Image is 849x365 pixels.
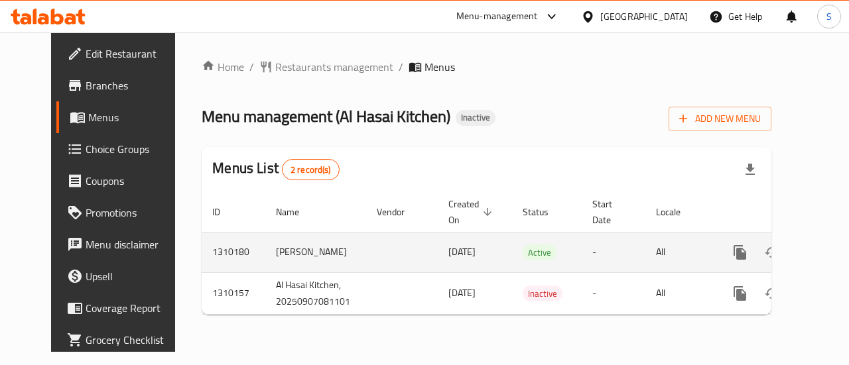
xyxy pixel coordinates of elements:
[523,204,566,220] span: Status
[86,46,182,62] span: Edit Restaurant
[523,286,562,301] span: Inactive
[523,286,562,301] div: Inactive
[276,204,316,220] span: Name
[86,205,182,221] span: Promotions
[282,159,340,180] div: Total records count
[724,278,756,309] button: more
[202,59,771,75] nav: breadcrumb
[212,204,237,220] span: ID
[523,245,556,260] span: Active
[275,59,393,75] span: Restaurants management
[456,9,538,25] div: Menu-management
[582,272,645,314] td: -
[86,141,182,157] span: Choice Groups
[86,78,182,93] span: Branches
[86,173,182,189] span: Coupons
[259,59,393,75] a: Restaurants management
[56,101,193,133] a: Menus
[283,164,339,176] span: 2 record(s)
[249,59,254,75] li: /
[448,284,476,301] span: [DATE]
[56,229,193,260] a: Menu disclaimer
[265,272,366,314] td: Al Hasai Kitchen, 20250907081101
[679,111,761,127] span: Add New Menu
[656,204,698,220] span: Locale
[212,158,339,180] h2: Menus List
[456,112,495,123] span: Inactive
[56,133,193,165] a: Choice Groups
[724,236,756,268] button: more
[86,268,182,284] span: Upsell
[202,101,450,131] span: Menu management ( Al Hasai Kitchen )
[56,38,193,70] a: Edit Restaurant
[86,332,182,348] span: Grocery Checklist
[202,59,244,75] a: Home
[448,196,496,228] span: Created On
[56,292,193,324] a: Coverage Report
[86,300,182,316] span: Coverage Report
[56,165,193,197] a: Coupons
[88,109,182,125] span: Menus
[669,107,771,131] button: Add New Menu
[734,154,766,185] div: Export file
[600,9,688,24] div: [GEOGRAPHIC_DATA]
[424,59,455,75] span: Menus
[202,232,265,272] td: 1310180
[377,204,422,220] span: Vendor
[645,272,714,314] td: All
[56,260,193,292] a: Upsell
[265,232,366,272] td: [PERSON_NAME]
[826,9,832,24] span: S
[592,196,629,228] span: Start Date
[202,272,265,314] td: 1310157
[399,59,403,75] li: /
[56,70,193,101] a: Branches
[582,232,645,272] td: -
[56,197,193,229] a: Promotions
[86,236,182,252] span: Menu disclaimer
[645,232,714,272] td: All
[456,110,495,126] div: Inactive
[56,324,193,356] a: Grocery Checklist
[448,243,476,260] span: [DATE]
